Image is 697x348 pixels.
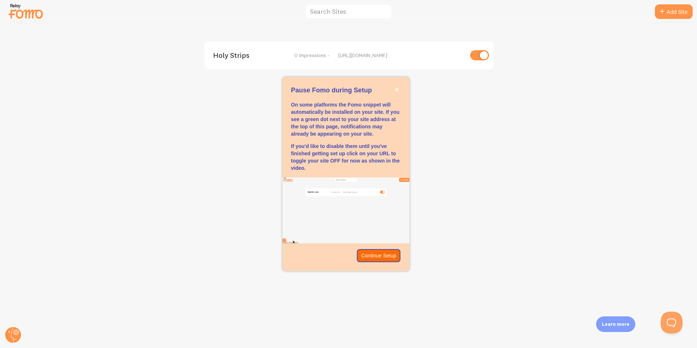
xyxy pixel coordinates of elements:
p: On some platforms the Fomo snippet will automatically be installed on your site. If you see a gre... [291,101,401,137]
p: Learn more [602,321,629,328]
span: 0 Impressions - [294,52,330,59]
div: Learn more [596,316,635,332]
p: If you'd like to disable them until you've finished getting set up click on your URL to toggle yo... [291,143,401,172]
span: Holy Strips [213,52,272,59]
p: Continue Setup [361,252,396,259]
img: fomo-relay-logo-orange.svg [8,2,44,20]
button: close, [393,86,401,93]
iframe: Help Scout Beacon - Open [661,312,682,333]
div: [URL][DOMAIN_NAME] [338,52,464,59]
button: Continue Setup [357,249,401,262]
p: Pause Fomo during Setup [291,86,401,95]
div: Pause Fomo during Setup [282,77,409,271]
